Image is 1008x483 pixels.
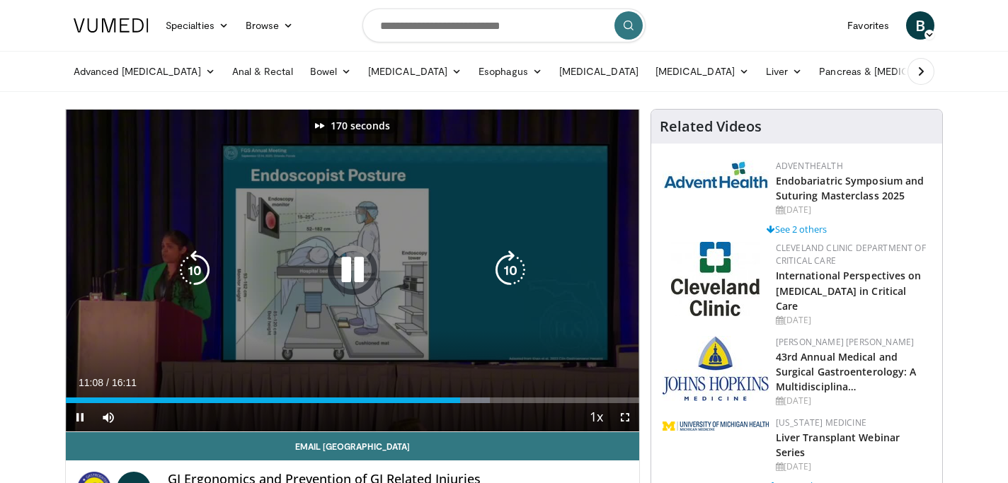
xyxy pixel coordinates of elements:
[776,160,843,172] a: AdventHealth
[776,314,931,327] div: [DATE]
[74,18,149,33] img: VuMedi Logo
[776,242,926,267] a: Cleveland Clinic Department of Critical Care
[663,160,769,189] img: 5c3c682d-da39-4b33-93a5-b3fb6ba9580b.jpg.150x105_q85_autocrop_double_scale_upscale_version-0.2.jpg
[302,57,360,86] a: Bowel
[776,174,924,202] a: Endobariatric Symposium and Suturing Masterclass 2025
[224,57,302,86] a: Anal & Rectal
[65,57,224,86] a: Advanced [MEDICAL_DATA]
[776,395,931,407] div: [DATE]
[776,460,931,473] div: [DATE]
[157,11,237,40] a: Specialties
[776,336,915,348] a: [PERSON_NAME] [PERSON_NAME]
[551,57,647,86] a: [MEDICAL_DATA]
[647,57,757,86] a: [MEDICAL_DATA]
[660,118,762,135] h4: Related Videos
[79,377,103,388] span: 11:08
[767,223,827,235] a: See 2 others
[776,350,917,393] a: 43rd Annual Medical and Surgical Gastroenterology: A Multidisciplina…
[237,11,302,40] a: Browse
[583,403,611,431] button: Playback Rate
[906,11,934,40] a: B
[66,403,94,431] button: Pause
[94,403,122,431] button: Mute
[470,57,551,86] a: Esophagus
[776,417,866,429] a: [US_STATE] Medicine
[757,57,811,86] a: Liver
[776,431,900,459] a: Liver Transplant Webinar Series
[839,11,898,40] a: Favorites
[611,403,639,431] button: Fullscreen
[66,432,639,460] a: Email [GEOGRAPHIC_DATA]
[663,421,769,431] img: 7efbc4f9-e78b-438d-b5a1-5a81cc36a986.png.150x105_q85_autocrop_double_scale_upscale_version-0.2.png
[811,57,976,86] a: Pancreas & [MEDICAL_DATA]
[360,57,470,86] a: [MEDICAL_DATA]
[331,121,390,131] p: 170 seconds
[66,397,639,403] div: Progress Bar
[362,8,646,42] input: Search topics, interventions
[112,377,137,388] span: 16:11
[663,336,769,401] img: c99d8ef4-c3cd-4e38-8428-4f59a70fa7e8.jpg.150x105_q85_autocrop_double_scale_upscale_version-0.2.jpg
[66,110,639,432] video-js: Video Player
[671,242,760,316] img: 5f0cf59e-536a-4b30-812c-ea06339c9532.jpg.150x105_q85_autocrop_double_scale_upscale_version-0.2.jpg
[106,377,109,388] span: /
[776,204,931,216] div: [DATE]
[776,269,922,312] a: International Perspectives on [MEDICAL_DATA] in Critical Care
